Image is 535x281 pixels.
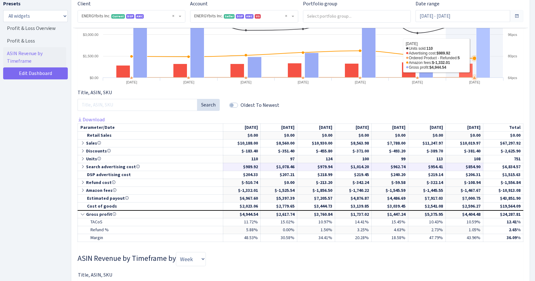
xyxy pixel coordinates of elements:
[430,124,443,130] span: [DATE]
[508,54,517,58] text: 80pcs
[371,218,408,226] td: 15.45%
[483,131,523,139] td: $0.00
[371,226,408,234] td: 4.63%
[371,155,408,163] td: 99
[241,80,252,84] text: [DATE]
[335,155,371,163] td: 100
[223,155,260,163] td: 110
[223,147,260,155] td: $-183.40
[261,155,297,163] td: 97
[408,163,446,171] td: $954.41
[183,80,195,84] text: [DATE]
[371,179,408,186] td: $-59.58
[297,147,335,155] td: $-455.80
[446,234,483,242] td: 43.96%
[236,14,244,19] span: DSP
[371,194,408,202] td: $4,486.69
[335,234,371,242] td: 20.28%
[78,226,223,234] td: Refund %
[467,124,480,130] span: [DATE]
[261,218,297,226] td: 15.02%
[241,101,279,109] label: Oldest To Newest
[335,147,371,155] td: $-371.00
[3,35,66,47] a: Profit & Loss
[261,171,297,179] td: $207.21
[483,218,523,226] td: 12.41%
[285,13,287,19] span: Remove all items
[298,80,309,84] text: [DATE]
[371,210,408,218] td: $1,447.24
[261,194,297,202] td: $5,397.39
[446,179,483,186] td: $-108.94
[408,171,446,179] td: $219.14
[78,171,223,179] td: DSP advertising cost
[78,210,223,218] td: Gross profit
[83,33,98,37] text: $3,000.00
[483,139,523,147] td: $67,297.92
[335,226,371,234] td: 3.25%
[78,186,223,194] td: Amazon fees
[508,33,517,37] text: 96pcs
[78,139,223,147] td: Sales
[335,171,371,179] td: $219.45
[78,271,112,279] label: Title, ASIN, SKU
[78,218,223,226] td: TACoS
[78,131,223,139] td: Retail Sales
[483,210,523,218] td: $24,287.81
[223,234,260,242] td: 48.53%
[297,218,335,226] td: 10.97%
[3,22,66,35] a: Profit & Loss Overview
[3,67,68,79] a: Edit Dashboard
[126,14,134,19] span: DSP
[78,179,223,186] td: Refund cost
[255,14,261,19] span: US
[297,179,335,186] td: $-213.20
[508,76,517,80] text: 64pcs
[355,80,366,84] text: [DATE]
[408,202,446,210] td: $2,541.08
[82,13,177,19] span: ENERGYbits Inc. <span class="badge badge-success">Current</span><span class="badge badge-primary"...
[223,210,260,218] td: $4,944.54
[483,171,523,179] td: $1,515.63
[136,14,144,19] span: AMC
[297,131,335,139] td: $0.00
[297,171,335,179] td: $218.99
[371,139,408,147] td: $7,788.00
[356,124,369,130] span: [DATE]
[408,186,446,194] td: $-1,445.55
[446,171,483,179] td: $206.31
[223,179,260,186] td: $-510.74
[446,218,483,226] td: 10.59%
[483,202,523,210] td: $19,564.09
[297,186,335,194] td: $-1,856.50
[78,234,223,242] td: Margin
[412,80,423,84] text: [DATE]
[446,155,483,163] td: 108
[371,234,408,242] td: 18.58%
[446,139,483,147] td: $10,019.97
[197,99,220,111] button: Search
[78,202,223,210] td: Cost of goods
[392,124,405,130] span: [DATE]
[261,147,297,155] td: $-351.40
[335,179,371,186] td: $-342.24
[223,186,260,194] td: $-1,332.01
[261,139,297,147] td: $8,560.00
[223,171,260,179] td: $204.33
[297,234,335,242] td: 34.41%
[335,218,371,226] td: 14.41%
[408,218,446,226] td: 10.43%
[371,131,408,139] td: $0.00
[297,194,335,202] td: $7,205.57
[371,147,408,155] td: $-493.20
[335,194,371,202] td: $4,876.87
[223,226,260,234] td: 5.88%
[261,131,297,139] td: $0.00
[78,252,523,266] h3: Widget #29
[483,179,523,186] td: $-1,556.84
[261,163,297,171] td: $1,078.46
[335,210,371,218] td: $1,737.02
[335,202,371,210] td: $3,139.85
[261,234,297,242] td: 30.58%
[190,10,298,22] span: ENERGYbits Inc. <span class="badge badge-success">Seller</span><span class="badge badge-primary">...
